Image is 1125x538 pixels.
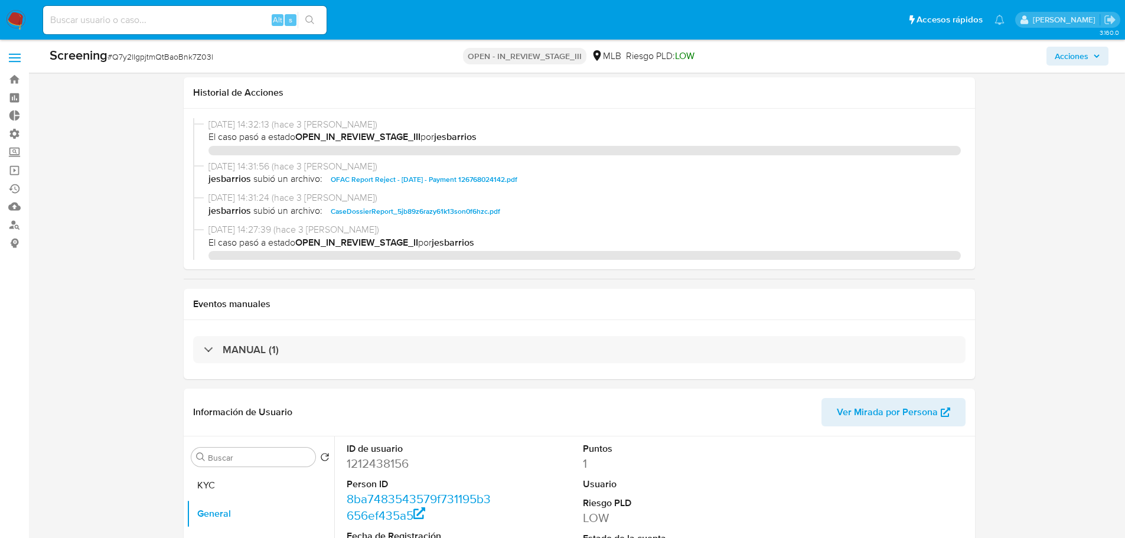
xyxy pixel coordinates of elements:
a: Salir [1104,14,1116,26]
dd: 1212438156 [347,455,493,472]
button: Ver Mirada por Persona [821,398,966,426]
span: LOW [675,49,694,63]
dt: Puntos [583,442,729,455]
a: 8ba7483543579f731195b3656ef435a5 [347,490,491,524]
span: # Q7y2lIgpjtmQtBaoBnk7Z03l [107,51,213,63]
button: Acciones [1046,47,1108,66]
h1: Información de Usuario [193,406,292,418]
dt: Usuario [583,478,729,491]
b: Screening [50,45,107,64]
dt: ID de usuario [347,442,493,455]
h3: MANUAL (1) [223,343,279,356]
dt: Person ID [347,478,493,491]
dd: 1 [583,455,729,472]
button: General [187,500,334,528]
h1: Eventos manuales [193,298,966,310]
button: Volver al orden por defecto [320,452,330,465]
span: Ver Mirada por Persona [837,398,938,426]
span: Alt [273,14,282,25]
dd: LOW [583,510,729,526]
div: MANUAL (1) [193,336,966,363]
span: Riesgo PLD: [626,50,694,63]
span: s [289,14,292,25]
div: MLB [591,50,621,63]
a: Notificaciones [994,15,1005,25]
button: KYC [187,471,334,500]
dt: Riesgo PLD [583,497,729,510]
p: nicolas.tyrkiel@mercadolibre.com [1033,14,1100,25]
input: Buscar usuario o caso... [43,12,327,28]
p: OPEN - IN_REVIEW_STAGE_III [463,48,586,64]
button: Buscar [196,452,206,462]
input: Buscar [208,452,311,463]
span: Acciones [1055,47,1088,66]
span: Accesos rápidos [917,14,983,26]
button: search-icon [298,12,322,28]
